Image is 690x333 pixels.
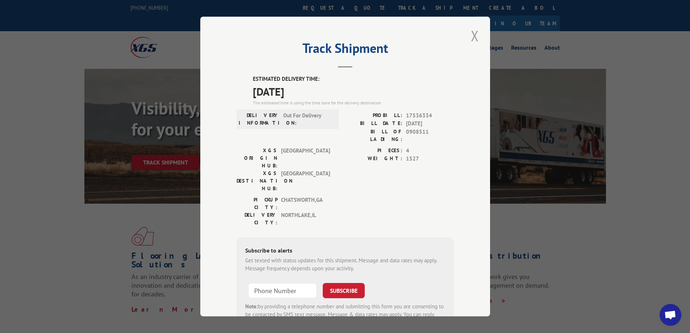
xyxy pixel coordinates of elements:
label: DELIVERY CITY: [237,211,277,226]
label: XGS ORIGIN HUB: [237,147,277,170]
span: 4 [406,147,454,155]
span: 0908511 [406,128,454,143]
label: PROBILL: [345,112,402,120]
strong: Note: [245,303,258,310]
div: by providing a telephone number and submitting this form you are consenting to be contacted by SM... [245,303,445,327]
span: [DATE] [253,83,454,100]
label: BILL DATE: [345,120,402,128]
label: DELIVERY INFORMATION: [239,112,280,127]
span: [GEOGRAPHIC_DATA] [281,170,330,192]
span: Out For Delivery [283,112,332,127]
a: Open chat [660,304,681,326]
h2: Track Shipment [237,43,454,57]
label: XGS DESTINATION HUB: [237,170,277,192]
span: NORTHLAKE , IL [281,211,330,226]
label: ESTIMATED DELIVERY TIME: [253,75,454,83]
div: The estimated time is using the time zone for the delivery destination. [253,100,454,106]
button: Close modal [469,26,481,46]
label: PIECES: [345,147,402,155]
span: CHATSWORTH , GA [281,196,330,211]
label: BILL OF LADING: [345,128,402,143]
div: Get texted with status updates for this shipment. Message and data rates may apply. Message frequ... [245,257,445,273]
span: 17536334 [406,112,454,120]
div: Subscribe to alerts [245,246,445,257]
span: 1527 [406,155,454,163]
span: [GEOGRAPHIC_DATA] [281,147,330,170]
span: [DATE] [406,120,454,128]
button: SUBSCRIBE [323,283,365,298]
input: Phone Number [248,283,317,298]
label: PICKUP CITY: [237,196,277,211]
label: WEIGHT: [345,155,402,163]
